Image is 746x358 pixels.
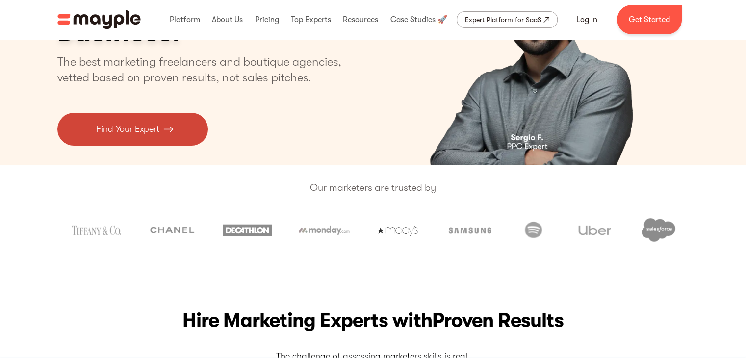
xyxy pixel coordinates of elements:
a: Find Your Expert [57,113,208,146]
p: Find Your Expert [96,123,159,136]
a: home [57,10,141,29]
div: Top Experts [288,4,334,35]
iframe: Chat Widget [570,245,746,358]
h2: Hire Marketing Experts with [57,307,689,334]
a: Log In [565,8,609,31]
img: Mayple logo [57,10,141,29]
div: Resources [340,4,381,35]
div: Pricing [252,4,281,35]
p: The best marketing freelancers and boutique agencies, vetted based on proven results, not sales p... [57,54,353,85]
a: Expert Platform for SaaS [457,11,558,28]
div: Platform [167,4,203,35]
div: About Us [209,4,245,35]
a: Get Started [617,5,682,34]
span: Proven Results [432,309,564,332]
div: Expert Platform for SaaS [465,14,541,26]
